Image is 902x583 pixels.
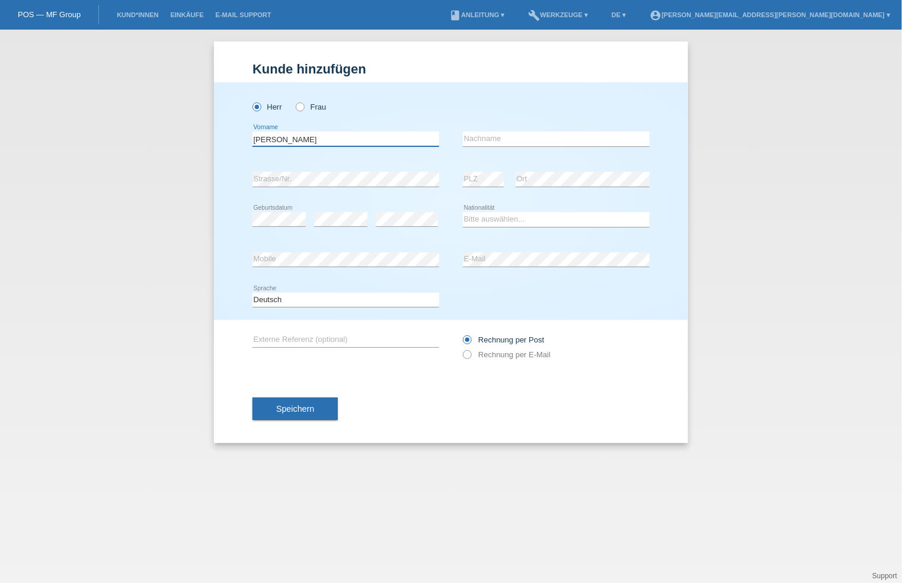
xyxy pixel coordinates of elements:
[276,404,314,414] span: Speichern
[650,9,661,21] i: account_circle
[252,102,260,110] input: Herr
[529,9,540,21] i: build
[252,398,338,420] button: Speichern
[644,11,896,18] a: account_circle[PERSON_NAME][EMAIL_ADDRESS][PERSON_NAME][DOMAIN_NAME] ▾
[18,10,81,19] a: POS — MF Group
[111,11,164,18] a: Kund*innen
[463,335,471,350] input: Rechnung per Post
[872,572,897,580] a: Support
[252,62,650,76] h1: Kunde hinzufügen
[252,102,282,111] label: Herr
[210,11,277,18] a: E-Mail Support
[463,350,551,359] label: Rechnung per E-Mail
[523,11,594,18] a: buildWerkzeuge ▾
[296,102,326,111] label: Frau
[449,9,461,21] i: book
[164,11,209,18] a: Einkäufe
[296,102,303,110] input: Frau
[606,11,632,18] a: DE ▾
[463,350,471,365] input: Rechnung per E-Mail
[463,335,544,344] label: Rechnung per Post
[443,11,510,18] a: bookAnleitung ▾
